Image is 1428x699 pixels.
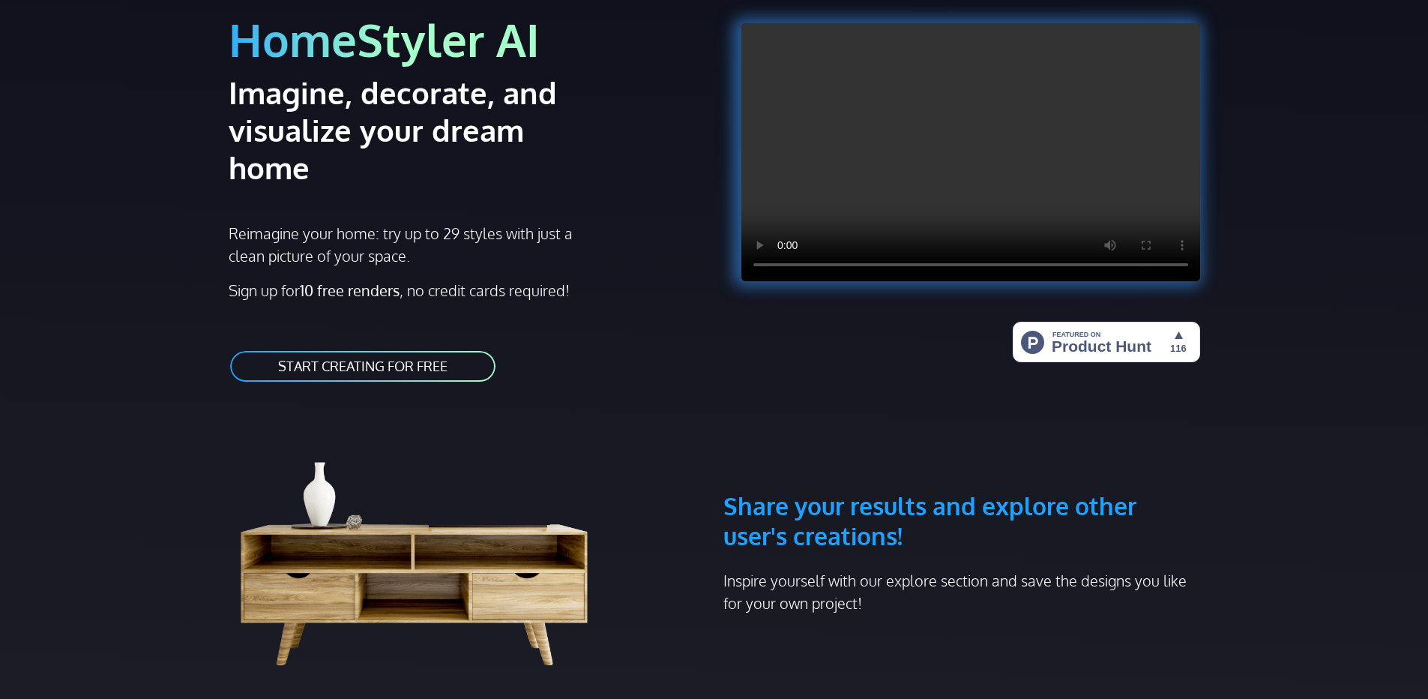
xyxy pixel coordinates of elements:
[229,73,610,186] h2: Imagine, decorate, and visualize your dream home
[229,11,705,67] h1: HomeStyler AI
[300,280,400,300] strong: 10 free renders
[229,349,497,383] a: START CREATING FOR FREE
[229,279,705,301] p: Sign up for , no credit cards required!
[1013,322,1200,362] img: HomeStyler AI - Interior Design Made Easy: One Click to Your Dream Home | Product Hunt
[723,569,1200,614] p: Inspire yourself with our explore section and save the designs you like for your own project!
[229,222,586,267] p: Reimagine your home: try up to 29 styles with just a clean picture of your space.
[723,419,1200,551] h3: Share your results and explore other user's creations!
[229,419,623,674] img: living room cabinet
